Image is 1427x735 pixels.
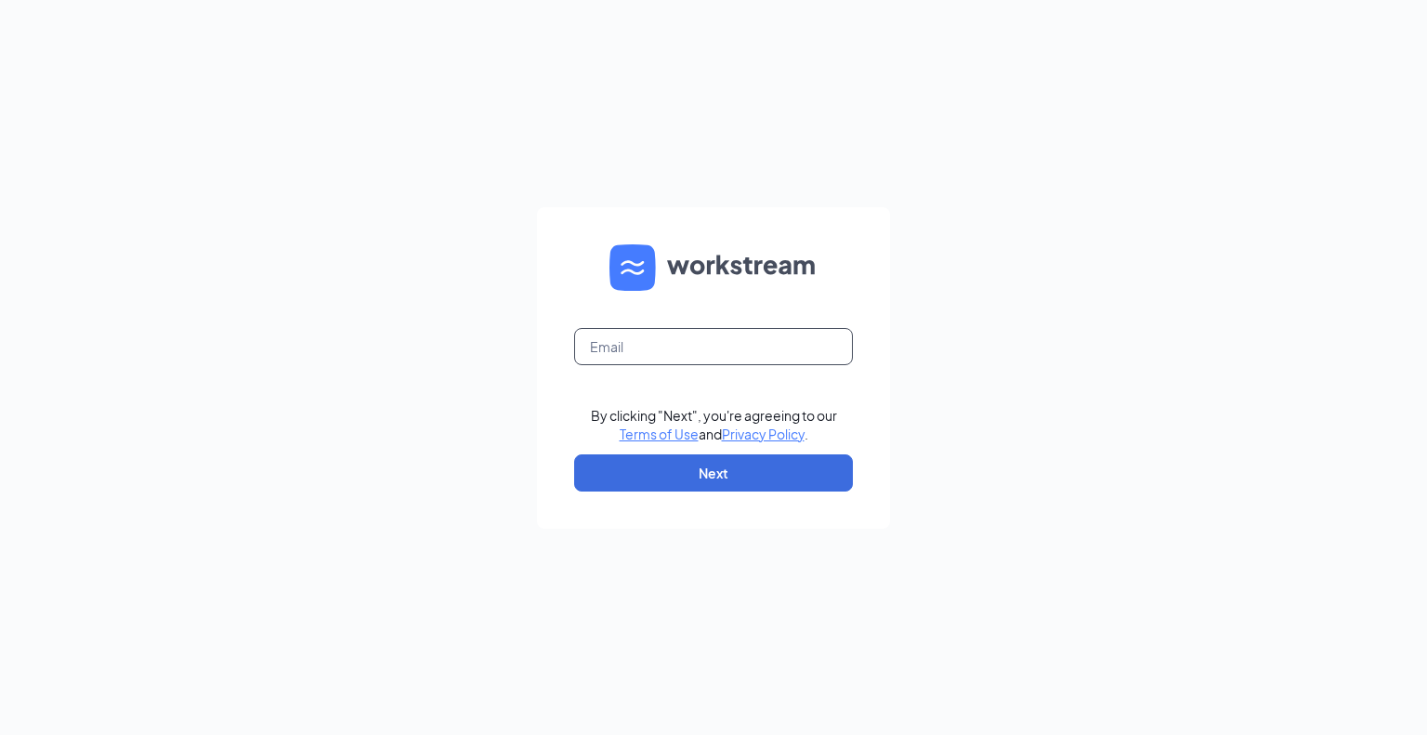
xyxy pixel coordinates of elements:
div: By clicking "Next", you're agreeing to our and . [591,406,837,443]
img: WS logo and Workstream text [609,244,818,291]
a: Terms of Use [620,426,699,442]
input: Email [574,328,853,365]
a: Privacy Policy [722,426,805,442]
button: Next [574,454,853,492]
